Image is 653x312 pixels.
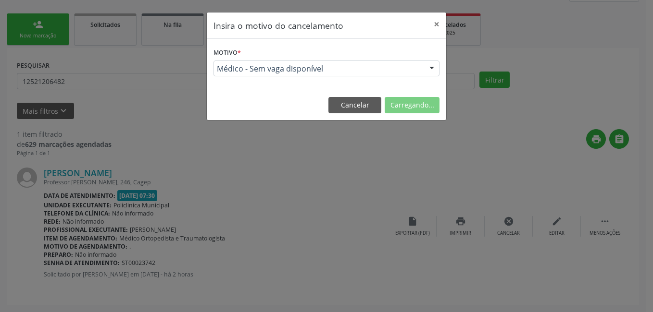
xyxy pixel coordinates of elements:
[427,12,446,36] button: Close
[385,97,440,113] button: Carregando...
[213,46,241,60] label: Motivo
[328,97,381,113] button: Cancelar
[213,19,343,32] h5: Insira o motivo do cancelamento
[217,64,420,73] span: Médico - Sem vaga disponível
